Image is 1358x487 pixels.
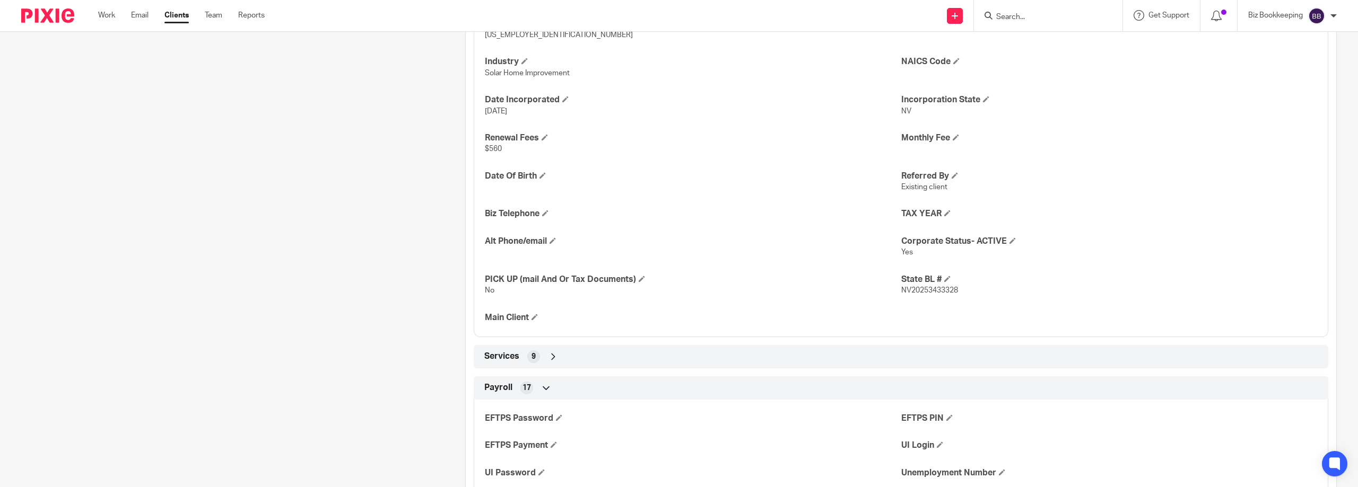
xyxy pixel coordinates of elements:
[1308,7,1325,24] img: svg%3E
[1148,12,1189,19] span: Get Support
[131,10,149,21] a: Email
[901,236,1317,247] h4: Corporate Status- ACTIVE
[21,8,74,23] img: Pixie
[164,10,189,21] a: Clients
[485,56,901,67] h4: Industry
[484,382,512,393] span: Payroll
[901,274,1317,285] h4: State BL #
[238,10,265,21] a: Reports
[901,208,1317,219] h4: TAX YEAR
[1248,10,1303,21] p: Biz Bookkeeping
[901,94,1317,105] h4: Incorporation State
[485,274,901,285] h4: PICK UP (mail And Or Tax Documents)
[901,183,947,191] span: Existing client
[901,108,911,115] span: NV
[485,145,502,153] span: $560
[485,132,901,144] h4: Renewal Fees
[485,94,901,105] h4: Date Incorporated
[901,249,913,256] span: Yes
[485,440,901,451] h4: EFTPS Payment
[205,10,222,21] a: Team
[901,287,958,294] span: NV20253433328
[485,69,570,77] span: Solar Home Improvement
[485,287,494,294] span: No
[995,13,1091,22] input: Search
[901,171,1317,182] h4: Referred By
[901,467,1317,479] h4: Unemployment Number
[901,132,1317,144] h4: Monthly Fee
[901,56,1317,67] h4: NAICS Code
[485,413,901,424] h4: EFTPS Password
[901,440,1317,451] h4: UI Login
[485,236,901,247] h4: Alt Phone/email
[485,108,507,115] span: [DATE]
[485,171,901,182] h4: Date Of Birth
[484,351,519,362] span: Services
[532,351,536,362] span: 9
[485,312,901,323] h4: Main Client
[98,10,115,21] a: Work
[901,413,1317,424] h4: EFTPS PIN
[485,208,901,219] h4: Biz Telephone
[485,31,633,39] span: [US_EMPLOYER_IDENTIFICATION_NUMBER]
[485,467,901,479] h4: UI Password
[523,383,531,393] span: 17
